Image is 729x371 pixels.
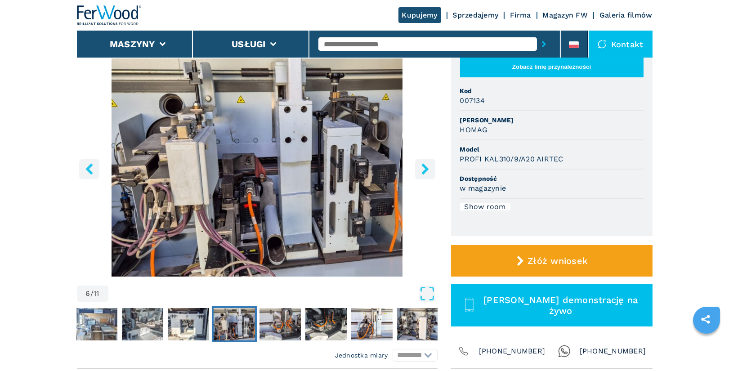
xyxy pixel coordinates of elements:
[120,306,165,342] button: Go to Slide 4
[460,183,506,193] h3: w magazynie
[110,39,155,49] button: Maszyny
[166,306,211,342] button: Go to Slide 5
[460,116,644,125] span: [PERSON_NAME]
[599,11,653,19] a: Galeria filmów
[122,308,163,340] img: b15a8ecedad39e7089a37434f4d8ccb6
[77,58,438,277] div: Go to Slide 6
[74,306,119,342] button: Go to Slide 3
[395,306,440,342] button: Go to Slide 10
[76,308,117,340] img: c0cee3ab56157c6b2ce881f6aaff6fc1
[232,39,266,49] button: Usługi
[558,345,571,358] img: Whatsapp
[460,154,564,164] h3: PROFI KAL310/9/A20 AIRTEC
[349,306,394,342] button: Go to Slide 9
[460,203,510,210] div: Show room
[259,308,301,340] img: 9f4a7ac4dc8c042c9c0a73c6d1d55776
[589,31,653,58] div: Kontakt
[451,245,653,277] button: Złóż wniosek
[460,174,644,183] span: Dostępność
[451,284,653,326] button: [PERSON_NAME] demonstrację na żywo
[528,255,588,266] span: Złóż wniosek
[304,306,349,342] button: Go to Slide 8
[90,290,94,297] span: /
[415,159,435,179] button: right-button
[537,34,551,54] button: submit-button
[212,306,257,342] button: Go to Slide 6
[77,58,438,277] img: Okleiniarki Pojedyncze HOMAG PROFI KAL310/9/A20 AIRTEC
[168,308,209,340] img: 8cc106827ad1c3cd90a89767da031966
[453,11,499,19] a: Sprzedajemy
[28,306,389,342] nav: Thumbnail Navigation
[460,145,644,154] span: Model
[460,95,485,106] h3: 007134
[580,345,646,358] span: [PHONE_NUMBER]
[94,290,99,297] span: 11
[460,56,644,77] button: Zobacz linię przynależności
[111,286,435,302] button: Open Fullscreen
[460,86,644,95] span: Kod
[479,295,642,316] span: [PERSON_NAME] demonstrację na żywo
[457,345,470,358] img: Phone
[351,308,393,340] img: 0ed0161338a80a935bea03fc2bcec17b
[543,11,588,19] a: Magazyn FW
[397,308,438,340] img: 5db7d1616cda703e335c99e037df876e
[79,159,99,179] button: left-button
[598,40,607,49] img: Kontakt
[460,125,488,135] h3: HOMAG
[86,290,90,297] span: 6
[77,5,142,25] img: Ferwood
[335,351,388,360] em: Jednostka miary
[479,345,546,358] span: [PHONE_NUMBER]
[214,308,255,340] img: 8be82dd8c4c229fbdcb6cbd08c29ce7e
[258,306,303,342] button: Go to Slide 7
[305,308,347,340] img: 5e81df8469470686b4b81c56565a7869
[694,308,717,331] a: sharethis
[691,331,722,364] iframe: Chat
[510,11,531,19] a: Firma
[398,7,441,23] a: Kupujemy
